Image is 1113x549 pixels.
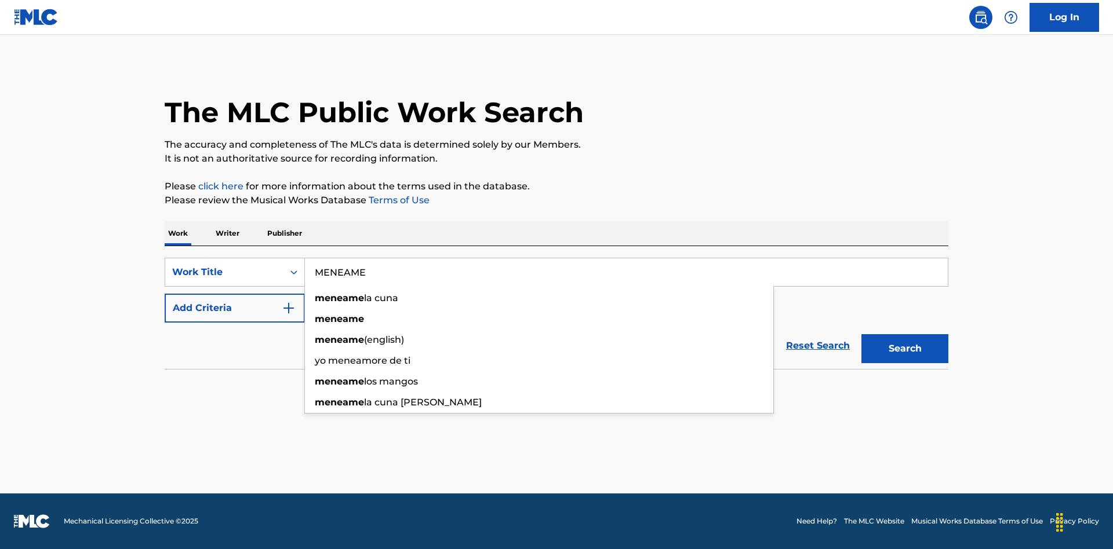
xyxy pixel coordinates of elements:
[264,221,305,246] p: Publisher
[364,376,418,387] span: los mangos
[1050,505,1069,540] div: Drag
[165,180,948,193] p: Please for more information about the terms used in the database.
[14,514,50,528] img: logo
[282,301,296,315] img: 9d2ae6d4665cec9f34b9.svg
[999,6,1023,29] div: Help
[212,221,243,246] p: Writer
[366,195,430,206] a: Terms of Use
[1004,10,1018,24] img: help
[165,152,948,166] p: It is not an authoritative source for recording information.
[64,516,198,526] span: Mechanical Licensing Collective © 2025
[844,516,904,526] a: The MLC Website
[315,376,364,387] strong: meneame
[315,292,364,303] strong: meneame
[796,516,837,526] a: Need Help?
[969,6,992,29] a: Public Search
[780,333,856,358] a: Reset Search
[165,258,948,369] form: Search Form
[315,355,410,366] span: yo meneamore de ti
[1030,3,1099,32] a: Log In
[974,10,988,24] img: search
[315,313,364,324] strong: meneame
[364,292,398,303] span: la cuna
[315,334,364,345] strong: meneame
[165,95,584,130] h1: The MLC Public Work Search
[165,294,305,323] button: Add Criteria
[1055,493,1113,549] iframe: Chat Widget
[364,397,482,408] span: la cuna [PERSON_NAME]
[165,221,191,246] p: Work
[172,265,277,279] div: Work Title
[198,181,243,192] a: click here
[165,138,948,152] p: The accuracy and completeness of The MLC's data is determined solely by our Members.
[911,516,1043,526] a: Musical Works Database Terms of Use
[861,334,948,363] button: Search
[315,397,364,408] strong: meneame
[1050,516,1099,526] a: Privacy Policy
[165,193,948,207] p: Please review the Musical Works Database
[364,334,404,345] span: (english)
[14,9,59,25] img: MLC Logo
